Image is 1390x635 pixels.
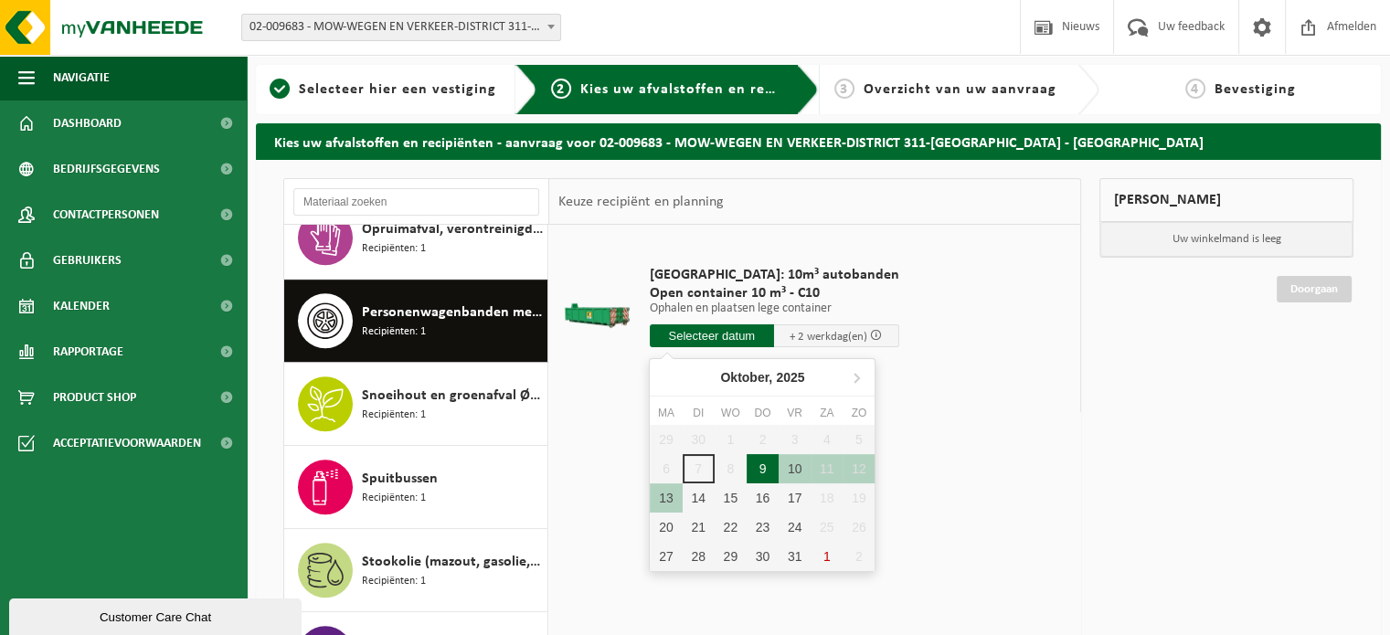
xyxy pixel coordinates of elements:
iframe: chat widget [9,595,305,635]
div: do [747,404,779,422]
div: 27 [650,542,682,571]
span: Dashboard [53,101,122,146]
div: 16 [747,483,779,513]
span: Snoeihout en groenafval Ø < 12 cm [362,385,543,407]
div: 17 [779,483,811,513]
span: 1 [270,79,290,99]
div: 20 [650,513,682,542]
span: Recipiënten: 1 [362,490,426,507]
span: Bevestiging [1215,82,1296,97]
div: 15 [715,483,747,513]
div: 30 [747,542,779,571]
div: 29 [715,542,747,571]
span: Open container 10 m³ - C10 [650,284,899,302]
a: Doorgaan [1277,276,1352,302]
div: 9 [747,454,779,483]
div: 14 [683,483,715,513]
span: Recipiënten: 1 [362,323,426,341]
span: Acceptatievoorwaarden [53,420,201,466]
div: 21 [683,513,715,542]
span: Stookolie (mazout, gasolie, diesel) in 200lt-vat [362,551,543,573]
p: Uw winkelmand is leeg [1100,222,1353,257]
span: Opruimafval, verontreinigd met olie [362,218,543,240]
div: vr [779,404,811,422]
span: Personenwagenbanden met en zonder velg [362,302,543,323]
span: Navigatie [53,55,110,101]
a: 1Selecteer hier een vestiging [265,79,501,101]
div: 10 [779,454,811,483]
button: Snoeihout en groenafval Ø < 12 cm Recipiënten: 1 [284,363,548,446]
span: 4 [1185,79,1205,99]
p: Ophalen en plaatsen lege container [650,302,899,315]
h2: Kies uw afvalstoffen en recipiënten - aanvraag voor 02-009683 - MOW-WEGEN EN VERKEER-DISTRICT 311... [256,123,1381,159]
div: 13 [650,483,682,513]
span: + 2 werkdag(en) [790,331,867,343]
span: [GEOGRAPHIC_DATA]: 10m³ autobanden [650,266,899,284]
span: Rapportage [53,329,123,375]
div: 28 [683,542,715,571]
span: Recipiënten: 1 [362,407,426,424]
button: Spuitbussen Recipiënten: 1 [284,446,548,529]
div: di [683,404,715,422]
span: 3 [834,79,854,99]
span: Bedrijfsgegevens [53,146,160,192]
span: Kies uw afvalstoffen en recipiënten [580,82,832,97]
div: 31 [779,542,811,571]
div: 22 [715,513,747,542]
button: Stookolie (mazout, gasolie, diesel) in 200lt-vat Recipiënten: 1 [284,529,548,612]
div: ma [650,404,682,422]
div: Oktober, [713,363,812,392]
span: Contactpersonen [53,192,159,238]
span: Gebruikers [53,238,122,283]
button: Personenwagenbanden met en zonder velg Recipiënten: 1 [284,280,548,363]
div: wo [715,404,747,422]
span: Overzicht van uw aanvraag [864,82,1056,97]
div: za [811,404,843,422]
span: Selecteer hier een vestiging [299,82,496,97]
div: [PERSON_NAME] [1099,178,1353,222]
input: Materiaal zoeken [293,188,539,216]
span: Spuitbussen [362,468,438,490]
button: Opruimafval, verontreinigd met olie Recipiënten: 1 [284,196,548,280]
div: 23 [747,513,779,542]
span: 02-009683 - MOW-WEGEN EN VERKEER-DISTRICT 311-BRUGGE - 8000 BRUGGE, KONING ALBERT I LAAN 293 [242,15,560,40]
span: Recipiënten: 1 [362,573,426,590]
i: 2025 [776,371,804,384]
div: Keuze recipiënt en planning [549,179,732,225]
span: 02-009683 - MOW-WEGEN EN VERKEER-DISTRICT 311-BRUGGE - 8000 BRUGGE, KONING ALBERT I LAAN 293 [241,14,561,41]
span: Product Shop [53,375,136,420]
div: zo [843,404,875,422]
span: Recipiënten: 1 [362,240,426,258]
div: 24 [779,513,811,542]
input: Selecteer datum [650,324,775,347]
span: Kalender [53,283,110,329]
span: 2 [551,79,571,99]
